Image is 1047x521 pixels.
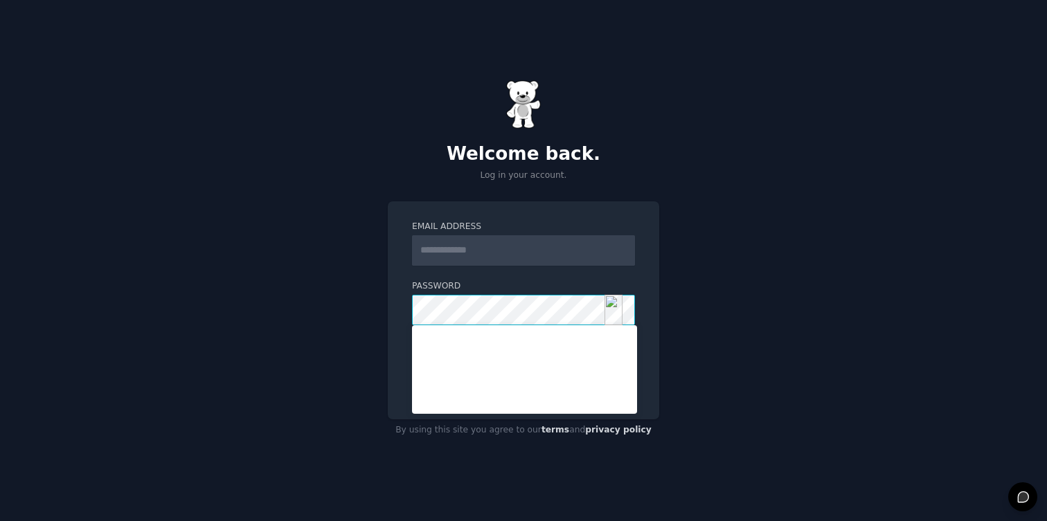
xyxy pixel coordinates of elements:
a: terms [542,425,569,435]
label: Email Address [412,221,635,233]
a: privacy policy [585,425,652,435]
p: Log in your account. [388,170,659,182]
img: icon_180.svg [605,295,623,325]
img: Gummy Bear [506,80,541,129]
label: Password [412,280,635,293]
div: By using this site you agree to our and [388,419,659,441]
h2: Welcome back. [388,143,659,165]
